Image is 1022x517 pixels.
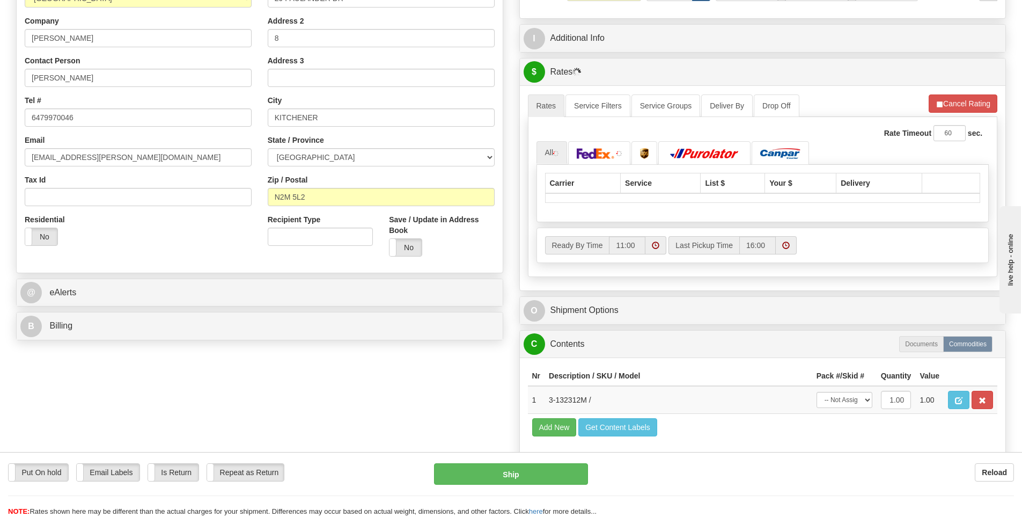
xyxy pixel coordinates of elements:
[268,174,308,185] label: Zip / Postal
[8,9,99,17] div: live help - online
[8,507,30,515] span: NOTE:
[536,141,568,164] a: All
[25,174,46,185] label: Tax Id
[524,333,545,355] span: C
[524,300,1002,322] a: OShipment Options
[434,463,588,485] button: Ship
[20,282,499,304] a: @ eAlerts
[968,128,982,139] label: sec.
[982,468,1007,477] b: Reload
[25,16,59,26] label: Company
[915,366,944,386] th: Value
[49,321,72,330] span: Billing
[975,463,1014,482] button: Reload
[553,151,558,156] img: tiny_red.gif
[268,135,324,145] label: State / Province
[268,16,304,26] label: Address 2
[812,366,877,386] th: Pack #/Skid #
[524,333,1002,355] a: CContents
[929,94,997,113] button: Cancel Rating
[997,203,1021,313] iframe: chat widget
[621,173,701,193] th: Service
[640,148,649,159] img: UPS
[524,61,545,83] span: $
[701,173,765,193] th: List $
[528,366,545,386] th: Nr
[389,214,494,236] label: Save / Update in Address Book
[528,94,565,117] a: Rates
[545,236,609,254] label: Ready By Time
[268,214,321,225] label: Recipient Type
[765,173,836,193] th: Your $
[631,94,700,117] a: Service Groups
[77,464,139,481] label: Email Labels
[25,135,45,145] label: Email
[577,148,614,159] img: FedEx
[20,315,499,337] a: B Billing
[25,228,57,245] label: No
[268,55,304,66] label: Address 3
[578,418,657,436] button: Get Content Labels
[943,336,992,352] label: Commodities
[754,94,799,117] a: Drop Off
[572,68,581,76] img: Progress.gif
[25,214,65,225] label: Residential
[545,386,812,414] td: 3-132312M /
[524,61,1002,83] a: $Rates
[524,300,545,322] span: O
[148,464,198,481] label: Is Return
[20,282,42,303] span: @
[9,464,68,481] label: Put On hold
[207,464,284,481] label: Repeat as Return
[616,151,622,156] img: tiny_red.gif
[760,148,800,159] img: Canpar
[877,366,916,386] th: Quantity
[899,336,944,352] label: Documents
[545,173,621,193] th: Carrier
[884,128,931,139] label: Rate Timeout
[915,386,944,414] td: 1.00
[529,507,543,515] a: here
[268,95,282,106] label: City
[25,95,41,106] label: Tel #
[524,27,1002,49] a: IAdditional Info
[667,148,742,159] img: Purolator
[49,288,76,297] span: eAlerts
[20,316,42,337] span: B
[668,236,739,254] label: Last Pickup Time
[528,386,545,414] td: 1
[701,94,753,117] a: Deliver By
[389,239,422,256] label: No
[836,173,922,193] th: Delivery
[532,418,577,436] button: Add New
[565,94,630,117] a: Service Filters
[25,55,80,66] label: Contact Person
[545,366,812,386] th: Description / SKU / Model
[524,28,545,49] span: I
